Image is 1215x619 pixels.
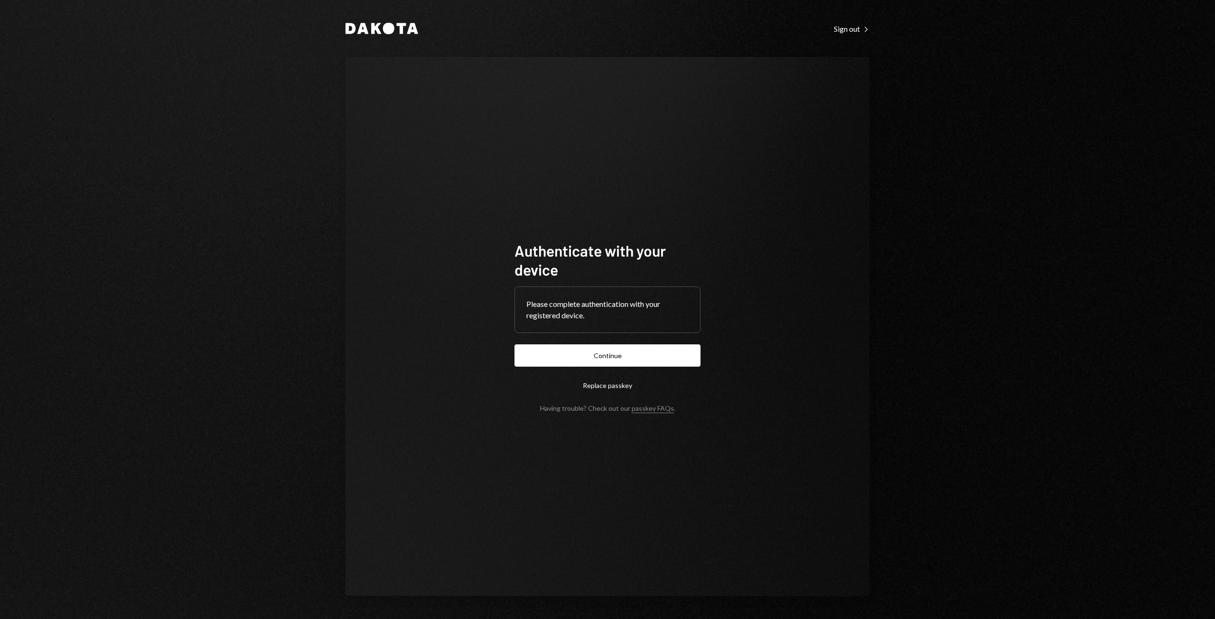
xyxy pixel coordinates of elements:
h1: Authenticate with your device [514,241,701,279]
div: Having trouble? Check out our . [540,404,675,412]
a: Sign out [834,23,869,34]
div: Please complete authentication with your registered device. [526,298,689,321]
div: Sign out [834,24,869,34]
a: passkey FAQs [632,404,674,413]
button: Continue [514,344,701,367]
button: Replace passkey [514,374,701,397]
